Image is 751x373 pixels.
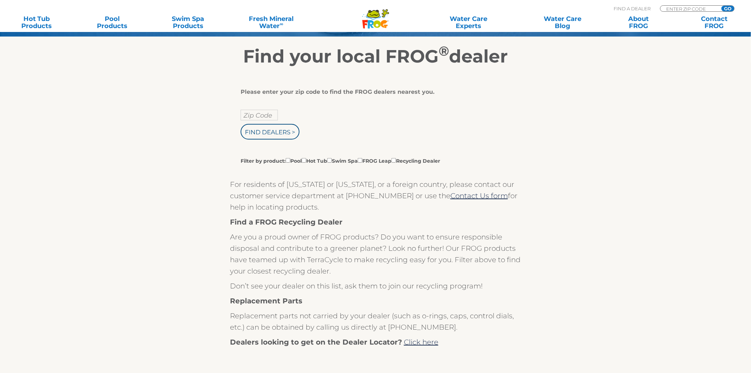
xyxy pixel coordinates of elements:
a: Hot TubProducts [7,15,66,29]
a: Contact Us form [450,191,508,200]
input: Filter by product:PoolHot TubSwim SpaFROG LeapRecycling Dealer [391,158,396,163]
a: Click here [404,338,438,346]
strong: Replacement Parts [230,297,302,305]
input: Filter by product:PoolHot TubSwim SpaFROG LeapRecycling Dealer [286,158,290,163]
a: ContactFROG [685,15,744,29]
input: Filter by product:PoolHot TubSwim SpaFROG LeapRecycling Dealer [358,158,362,163]
p: For residents of [US_STATE] or [US_STATE], or a foreign country, please contact our customer serv... [230,179,521,213]
sup: ® [439,43,449,59]
a: Fresh MineralWater∞ [235,15,308,29]
p: Replacement parts not carried by your dealer (such as o-rings, caps, control dials, etc.) can be ... [230,310,521,333]
strong: Find a FROG Recycling Dealer [230,218,342,226]
input: Filter by product:PoolHot TubSwim SpaFROG LeapRecycling Dealer [302,158,306,163]
input: Filter by product:PoolHot TubSwim SpaFROG LeapRecycling Dealer [327,158,332,163]
a: Swim SpaProducts [159,15,218,29]
h2: Find your local FROG dealer [157,46,594,67]
a: Water CareExperts [421,15,517,29]
p: Don’t see your dealer on this list, ask them to join our recycling program! [230,280,521,292]
label: Filter by product: Pool Hot Tub Swim Spa FROG Leap Recycling Dealer [241,157,440,164]
a: PoolProducts [83,15,142,29]
a: AboutFROG [609,15,668,29]
input: Zip Code Form [666,6,714,12]
input: Find Dealers > [241,124,300,140]
div: Please enter your zip code to find the FROG dealers nearest you. [241,88,505,96]
input: GO [722,6,734,11]
strong: Dealers looking to get on the Dealer Locator? [230,338,402,346]
sup: ∞ [280,21,284,27]
p: Find A Dealer [614,5,651,12]
a: Water CareBlog [533,15,592,29]
p: Are you a proud owner of FROG products? Do you want to ensure responsible disposal and contribute... [230,231,521,277]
